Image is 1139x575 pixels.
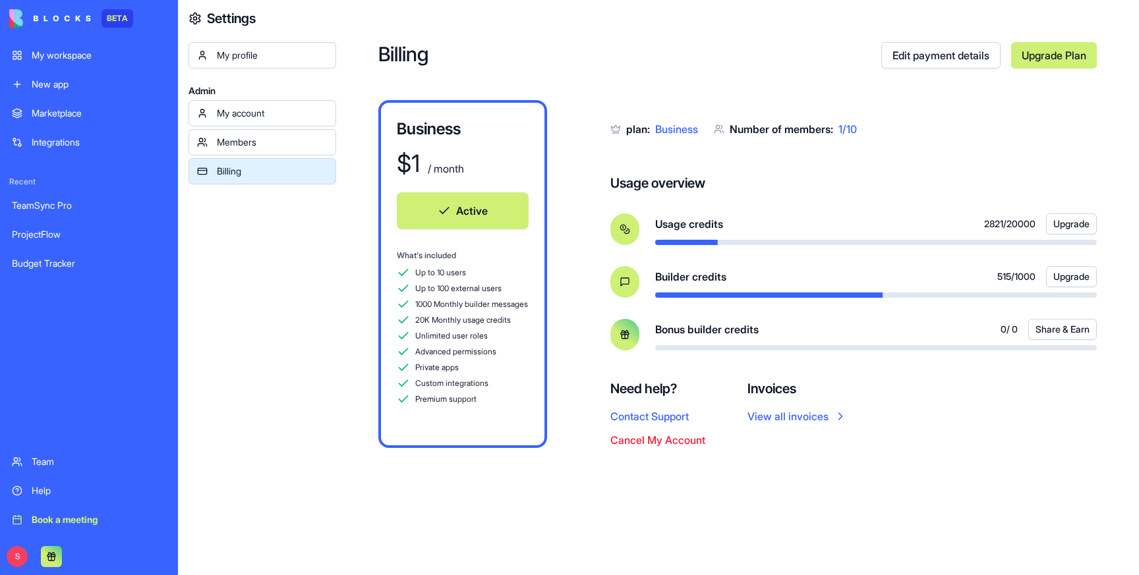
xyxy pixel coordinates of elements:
[32,455,166,468] div: Team
[397,150,420,177] div: $ 1
[747,408,847,424] a: View all invoices
[4,250,174,277] a: Budget Tracker
[838,123,857,136] span: 1 / 10
[1046,213,1097,234] button: Upgrade
[4,478,174,504] a: Help
[32,78,166,91] div: New app
[397,192,529,229] button: Active
[32,49,166,62] div: My workspace
[415,362,459,373] span: Private apps
[610,408,689,424] button: Contact Support
[7,546,28,567] span: S
[9,9,91,28] img: logo
[4,192,174,219] a: TeamSync Pro
[626,123,650,136] span: plan:
[1028,319,1097,340] button: Share & Earn
[397,250,529,261] div: What's included
[730,123,833,136] span: Number of members:
[12,228,166,241] div: ProjectFlow
[4,449,174,475] a: Team
[415,346,496,357] span: Advanced permissions
[217,165,328,178] div: Billing
[12,199,166,212] div: TeamSync Pro
[217,49,328,62] div: My profile
[207,9,256,28] h4: Settings
[415,378,488,389] span: Custom integrations
[397,119,529,140] h3: Business
[378,42,881,68] h2: Billing
[32,107,166,120] div: Marketplace
[4,177,174,187] span: Recent
[189,84,336,97] span: Admin
[4,221,174,248] a: ProjectFlow
[610,432,705,448] button: Cancel My Account
[997,270,1036,283] span: 515 / 1000
[12,257,166,270] div: Budget Tracker
[32,513,166,526] div: Book a meeting
[32,484,166,497] div: Help
[217,107,328,120] div: My account
[415,267,466,278] span: Up to 10 users
[415,315,511,325] span: 20K Monthly usage credits
[1011,42,1097,68] a: Upgrade Plan
[655,216,723,232] span: Usage credits
[655,321,759,337] span: Bonus builder credits
[189,129,336,155] a: Members
[217,136,328,149] div: Members
[4,507,174,533] a: Book a meeting
[655,269,726,285] span: Builder credits
[415,299,528,310] span: 1000 Monthly builder messages
[1046,266,1097,287] button: Upgrade
[9,9,133,28] a: BETA
[189,158,336,184] a: Billing
[610,379,705,398] h4: Need help?
[189,42,336,68] a: My profile
[747,379,847,398] h4: Invoices
[610,174,705,192] h4: Usage overview
[415,283,502,294] span: Up to 100 external users
[984,217,1036,231] span: 2821 / 20000
[4,71,174,97] a: New app
[4,42,174,68] a: My workspace
[881,42,1001,68] a: Edit payment details
[655,123,698,136] span: Business
[102,9,133,28] div: BETA
[189,100,336,126] a: My account
[1001,323,1018,336] span: 0 / 0
[415,331,488,341] span: Unlimited user roles
[415,394,477,404] span: Premium support
[4,100,174,126] a: Marketplace
[378,100,547,448] a: Business$1 / monthActiveWhat's includedUp to 10 usersUp to 100 external users1000 Monthly builder...
[32,136,166,149] div: Integrations
[425,161,464,177] div: / month
[4,129,174,155] a: Integrations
